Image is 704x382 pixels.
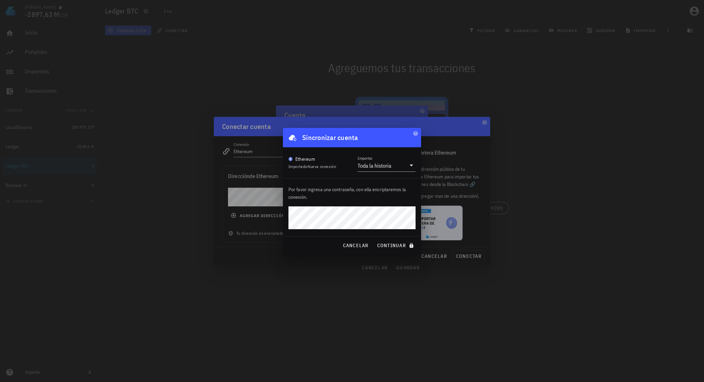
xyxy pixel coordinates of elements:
div: Sincronizar cuenta [302,132,358,143]
p: Por favor ingresa una contraseña, con ella encriptaremos la conexión. [288,186,416,201]
span: cancelar [342,242,368,249]
label: Importar [358,156,373,161]
button: continuar [374,239,418,252]
span: Nueva conexión [307,164,336,169]
div: ImportarToda la historia [358,160,416,171]
button: cancelar [340,239,371,252]
div: Toda la historia [358,162,391,169]
div: Ethereum [295,156,315,162]
span: Importado [288,164,336,169]
img: eth.svg [288,157,293,161]
span: continuar [377,242,416,249]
